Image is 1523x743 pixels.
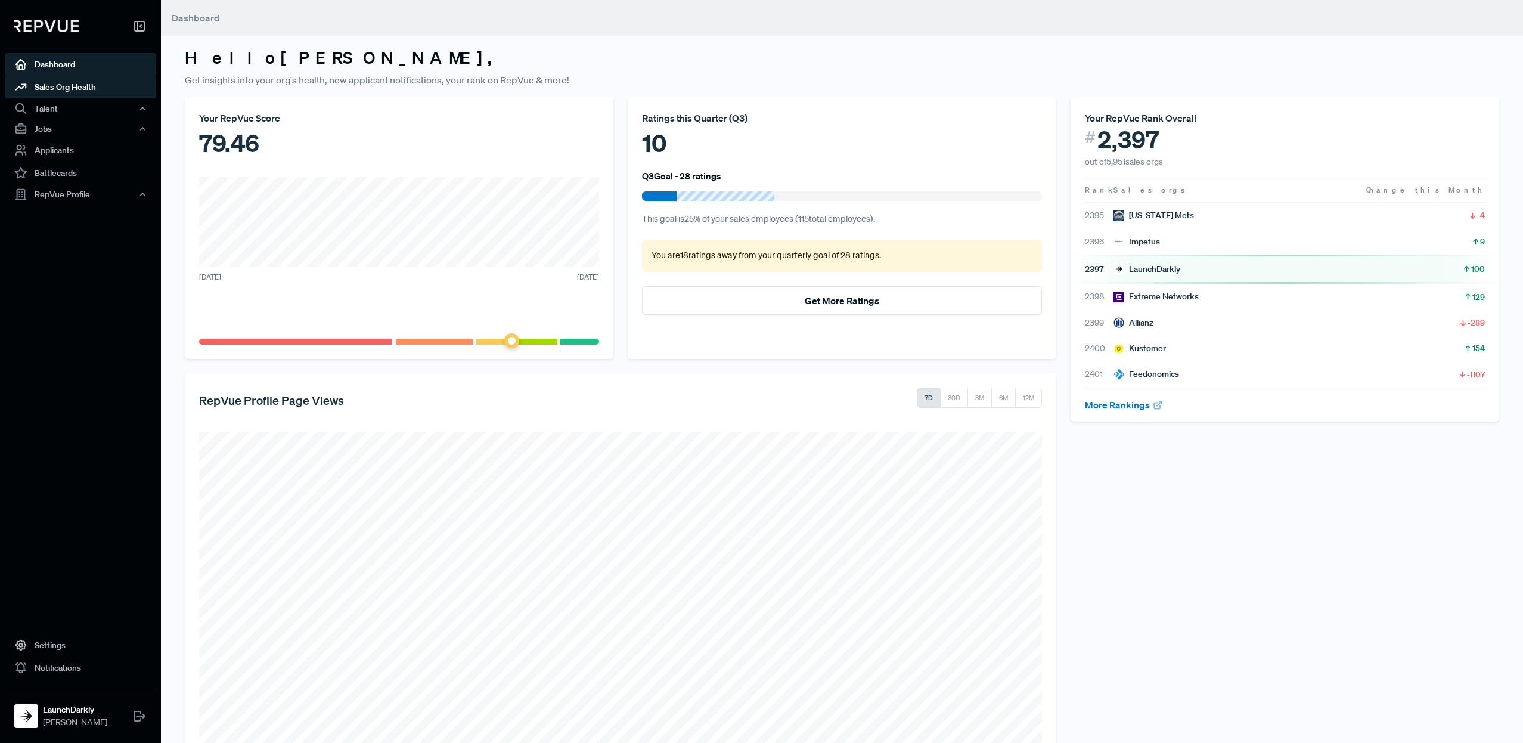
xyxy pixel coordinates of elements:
p: Get insights into your org's health, new applicant notifications, your rank on RepVue & more! [185,73,1499,87]
button: 30D [940,388,968,408]
div: Ratings this Quarter ( Q3 ) [642,111,1042,125]
p: You are 18 ratings away from your quarterly goal of 28 ratings . [652,249,1032,262]
span: [DATE] [199,272,221,283]
a: Settings [5,634,156,657]
img: Extreme Networks [1113,292,1124,302]
img: Impetus [1113,236,1124,247]
strong: LaunchDarkly [43,704,107,716]
a: More Rankings [1085,399,1164,411]
span: 129 [1472,291,1485,303]
a: LaunchDarklyLaunchDarkly[PERSON_NAME] [5,689,156,733]
a: Notifications [5,657,156,679]
div: Allianz [1113,317,1153,329]
button: 3M [967,388,992,408]
h6: Q3 Goal - 28 ratings [642,171,721,181]
a: Sales Org Health [5,76,156,98]
img: LaunchDarkly [1113,264,1124,274]
span: Rank [1085,185,1113,196]
div: Feedonomics [1113,368,1179,380]
p: This goal is 25 % of your sales employees ( 115 total employees). [642,213,1042,226]
span: # [1085,125,1096,150]
span: 2398 [1085,290,1113,303]
span: 2401 [1085,368,1113,380]
div: [US_STATE] Mets [1113,209,1194,222]
span: Sales orgs [1113,185,1187,195]
span: [DATE] [577,272,599,283]
span: 2400 [1085,342,1113,355]
span: -1107 [1467,369,1485,380]
img: RepVue [14,20,79,32]
img: LaunchDarkly [17,707,36,726]
span: 154 [1472,342,1485,354]
button: Talent [5,98,156,119]
div: Your RepVue Score [199,111,599,125]
div: LaunchDarkly [1113,263,1180,275]
span: out of 5,951 sales orgs [1085,156,1163,167]
span: 2,397 [1097,125,1159,154]
span: 2395 [1085,209,1113,222]
button: 7D [917,388,941,408]
span: Dashboard [172,12,220,24]
button: Get More Ratings [642,286,1042,315]
span: Your RepVue Rank Overall [1085,112,1196,124]
div: Kustomer [1113,342,1166,355]
span: Change this Month [1366,185,1485,195]
span: 2396 [1085,236,1113,248]
span: 100 [1471,263,1485,275]
div: 79.46 [199,125,599,161]
span: [PERSON_NAME] [43,716,107,729]
span: 9 [1480,236,1485,247]
div: 10 [642,125,1042,161]
span: 2399 [1085,317,1113,329]
a: Applicants [5,139,156,162]
span: -289 [1468,317,1485,329]
img: Feedonomics [1113,369,1124,380]
div: Extreme Networks [1113,290,1199,303]
img: New York Mets [1113,210,1124,221]
span: 2397 [1085,263,1113,275]
span: -4 [1477,209,1485,221]
img: Kustomer [1113,343,1124,354]
h3: Hello [PERSON_NAME] , [185,48,1499,68]
button: 6M [991,388,1016,408]
a: Dashboard [5,53,156,76]
a: Battlecards [5,162,156,184]
button: Jobs [5,119,156,139]
h5: RepVue Profile Page Views [199,393,344,407]
button: 12M [1015,388,1042,408]
div: Impetus [1113,236,1160,248]
img: Allianz [1113,317,1124,328]
button: RepVue Profile [5,184,156,205]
